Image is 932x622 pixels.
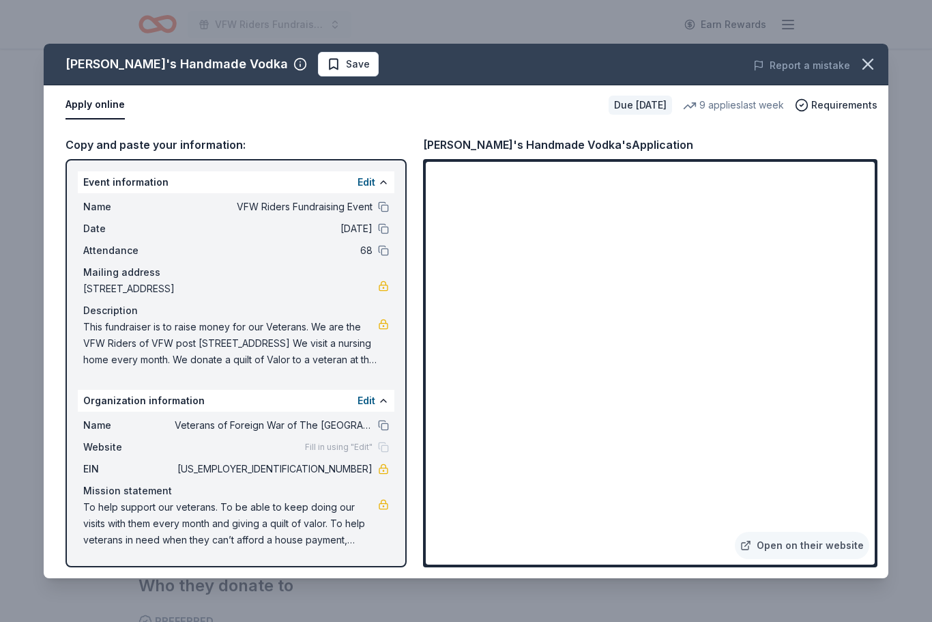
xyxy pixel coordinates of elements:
[609,96,672,115] div: Due [DATE]
[83,242,175,259] span: Attendance
[83,483,389,499] div: Mission statement
[811,97,877,113] span: Requirements
[358,393,375,409] button: Edit
[175,242,373,259] span: 68
[318,52,379,76] button: Save
[65,136,407,154] div: Copy and paste your information:
[423,136,693,154] div: [PERSON_NAME]'s Handmade Vodka's Application
[83,221,175,237] span: Date
[175,417,373,434] span: Veterans of Foreign War of The [GEOGRAPHIC_DATA]
[753,57,850,74] button: Report a mistake
[78,390,394,412] div: Organization information
[795,97,877,113] button: Requirements
[83,439,175,455] span: Website
[78,171,394,193] div: Event information
[83,264,389,281] div: Mailing address
[83,499,378,548] span: To help support our veterans. To be able to keep doing our visits with them every month and givin...
[65,91,125,119] button: Apply online
[65,53,288,75] div: [PERSON_NAME]'s Handmade Vodka
[358,174,375,190] button: Edit
[83,461,175,477] span: EIN
[175,461,373,477] span: [US_EMPLOYER_IDENTIFICATION_NUMBER]
[83,319,378,368] span: This fundraiser is to raise money for our Veterans. We are the VFW Riders of VFW post [STREET_ADD...
[175,199,373,215] span: VFW Riders Fundraising Event
[683,97,784,113] div: 9 applies last week
[735,532,869,559] a: Open on their website
[83,302,389,319] div: Description
[83,417,175,434] span: Name
[83,199,175,215] span: Name
[346,56,370,72] span: Save
[175,221,373,237] span: [DATE]
[305,442,373,453] span: Fill in using "Edit"
[83,281,378,297] span: [STREET_ADDRESS]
